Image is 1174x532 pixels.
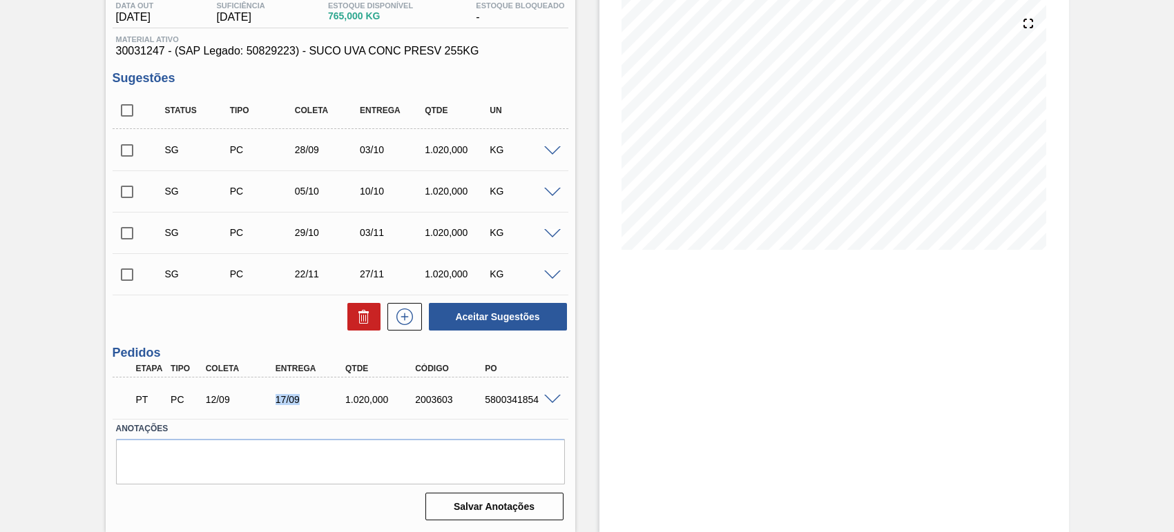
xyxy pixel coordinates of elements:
div: Nova sugestão [381,303,422,331]
span: Estoque Disponível [328,1,413,10]
button: Salvar Anotações [425,493,564,520]
div: 1.020,000 [421,268,493,279]
div: Pedido de Compra [227,268,298,279]
span: Suficiência [216,1,264,10]
div: Excluir Sugestões [340,303,381,331]
div: 28/09/2025 [291,144,363,155]
div: KG [486,144,558,155]
span: 30031247 - (SAP Legado: 50829223) - SUCO UVA CONC PRESV 255KG [116,45,565,57]
div: 1.020,000 [421,186,493,197]
div: 1.020,000 [342,394,419,405]
div: 03/10/2025 [356,144,428,155]
div: 29/10/2025 [291,227,363,238]
div: Pedido em Trânsito [133,384,168,415]
div: Pedido de Compra [227,186,298,197]
div: 10/10/2025 [356,186,428,197]
h3: Pedidos [113,346,568,360]
button: Aceitar Sugestões [429,303,567,331]
div: Sugestão Criada [162,186,233,197]
div: Tipo [227,106,298,115]
div: Entrega [272,364,349,373]
div: Qtde [342,364,419,373]
div: 17/09/2025 [272,394,349,405]
span: Material ativo [116,35,565,43]
span: Data out [116,1,154,10]
label: Anotações [116,419,565,439]
div: 2003603 [412,394,489,405]
div: 1.020,000 [421,144,493,155]
div: - [472,1,568,23]
span: [DATE] [216,11,264,23]
span: [DATE] [116,11,154,23]
div: 1.020,000 [421,227,493,238]
div: Pedido de Compra [227,144,298,155]
div: 5800341854 [481,394,559,405]
div: KG [486,227,558,238]
span: 765,000 KG [328,11,413,21]
div: Etapa [133,364,168,373]
div: Entrega [356,106,428,115]
div: Código [412,364,489,373]
div: Tipo [167,364,202,373]
div: KG [486,268,558,279]
div: 12/09/2025 [202,394,280,405]
div: Coleta [291,106,363,115]
div: Qtde [421,106,493,115]
div: KG [486,186,558,197]
div: 03/11/2025 [356,227,428,238]
div: Pedido de Compra [167,394,202,405]
span: Estoque Bloqueado [476,1,564,10]
div: PO [481,364,559,373]
div: 05/10/2025 [291,186,363,197]
div: Coleta [202,364,280,373]
p: PT [136,394,164,405]
div: Pedido de Compra [227,227,298,238]
div: Status [162,106,233,115]
div: UN [486,106,558,115]
h3: Sugestões [113,71,568,86]
div: 22/11/2025 [291,268,363,279]
div: Aceitar Sugestões [422,302,568,332]
div: Sugestão Criada [162,144,233,155]
div: 27/11/2025 [356,268,428,279]
div: Sugestão Criada [162,268,233,279]
div: Sugestão Criada [162,227,233,238]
